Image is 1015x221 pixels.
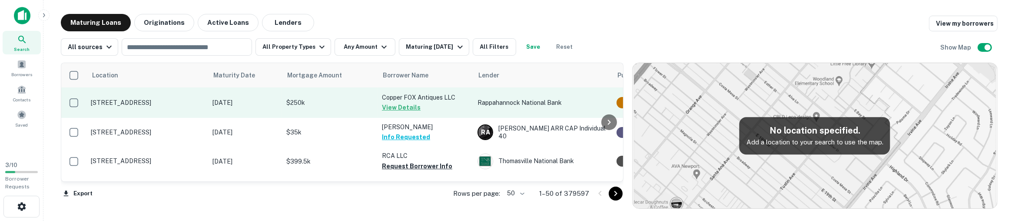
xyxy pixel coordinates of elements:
[16,121,28,128] span: Saved
[92,70,118,80] span: Location
[382,161,452,171] button: Request Borrower Info
[399,38,469,56] button: Maturing [DATE]
[478,124,608,140] div: [PERSON_NAME] ARR CAP Individual 40
[134,14,194,31] button: Originations
[86,63,208,87] th: Location
[382,102,421,113] button: View Details
[286,98,373,107] p: $250k
[212,98,278,107] p: [DATE]
[14,46,30,53] span: Search
[383,70,428,80] span: Borrower Name
[282,63,378,87] th: Mortgage Amount
[382,122,469,132] p: [PERSON_NAME]
[3,107,41,130] a: Saved
[504,187,526,200] div: 50
[406,42,465,52] div: Maturing [DATE]
[478,154,608,169] div: Thomasville National Bank
[382,181,469,191] p: [PERSON_NAME]
[212,157,278,166] p: [DATE]
[940,43,972,52] h6: Show Map
[3,81,41,105] a: Contacts
[382,151,469,161] p: RCA LLC
[478,98,608,107] p: Rappahannock National Bank
[481,128,490,137] p: R A
[3,56,41,80] a: Borrowers
[972,151,1015,193] iframe: Chat Widget
[473,63,612,87] th: Lender
[609,187,623,201] button: Go to next page
[551,38,579,56] button: Reset
[382,93,469,102] p: Copper FOX Antiques LLC
[91,99,204,107] p: [STREET_ADDRESS]
[478,154,493,169] img: picture
[520,38,547,56] button: Save your search to get updates of matches that match your search criteria.
[262,14,314,31] button: Lenders
[68,42,114,52] div: All sources
[633,63,997,208] img: map-placeholder.webp
[382,132,430,142] button: Info Requested
[208,63,282,87] th: Maturity Date
[287,70,353,80] span: Mortgage Amount
[61,14,131,31] button: Maturing Loans
[473,38,516,56] button: All Filters
[61,38,118,56] button: All sources
[929,16,998,31] a: View my borrowers
[61,187,95,200] button: Export
[746,137,883,147] p: Add a location to your search to use the map.
[286,157,373,166] p: $399.5k
[13,96,30,103] span: Contacts
[5,176,30,190] span: Borrower Requests
[11,71,32,78] span: Borrowers
[3,31,41,54] a: Search
[335,38,395,56] button: Any Amount
[746,124,883,137] h5: No location specified.
[91,157,204,165] p: [STREET_ADDRESS]
[198,14,259,31] button: Active Loans
[255,38,331,56] button: All Property Types
[213,70,266,80] span: Maturity Date
[478,70,499,80] span: Lender
[540,188,590,199] p: 1–50 of 379597
[5,162,17,168] span: 3 / 10
[14,7,30,24] img: capitalize-icon.png
[378,63,473,87] th: Borrower Name
[91,128,204,136] p: [STREET_ADDRESS]
[454,188,501,199] p: Rows per page:
[212,127,278,137] p: [DATE]
[286,127,373,137] p: $35k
